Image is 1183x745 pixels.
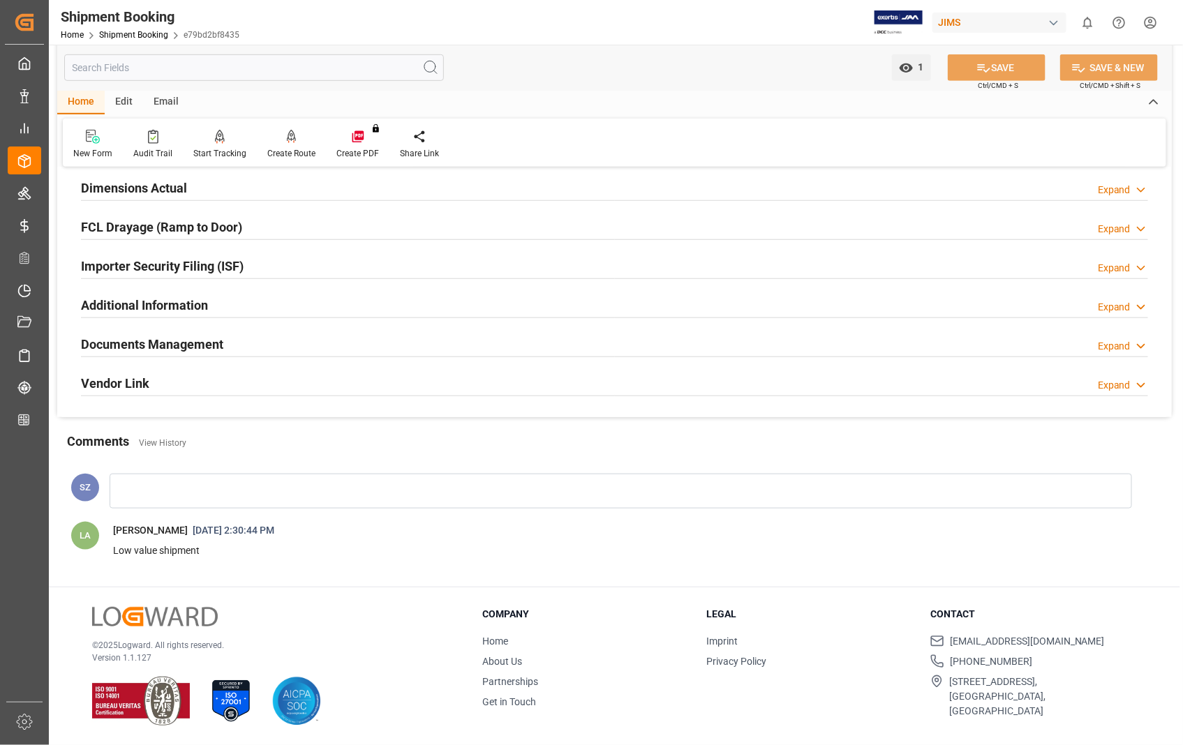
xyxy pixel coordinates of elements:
[99,30,168,40] a: Shipment Booking
[139,438,186,448] a: View History
[400,147,439,160] div: Share Link
[482,676,538,687] a: Partnerships
[81,296,208,315] h2: Additional Information
[978,80,1018,91] span: Ctrl/CMD + S
[706,635,738,647] a: Imprint
[706,656,766,667] a: Privacy Policy
[133,147,172,160] div: Audit Trail
[81,257,244,276] h2: Importer Security Filing (ISF)
[932,13,1066,33] div: JIMS
[105,91,143,114] div: Edit
[92,607,218,627] img: Logward Logo
[92,652,447,664] p: Version 1.1.127
[950,654,1032,669] span: [PHONE_NUMBER]
[81,335,223,354] h2: Documents Management
[482,656,522,667] a: About Us
[1060,54,1158,81] button: SAVE & NEW
[949,675,1137,718] span: [STREET_ADDRESS], [GEOGRAPHIC_DATA], [GEOGRAPHIC_DATA]
[81,218,242,236] h2: FCL Drayage (Ramp to Door)
[272,677,321,725] img: AICPA SOC
[67,432,129,451] h2: Comments
[1080,80,1141,91] span: Ctrl/CMD + Shift + S
[930,607,1137,622] h3: Contact
[892,54,931,81] button: open menu
[64,54,444,81] input: Search Fields
[207,677,255,725] img: ISO 27001 Certification
[143,91,189,114] div: Email
[188,525,279,536] span: [DATE] 2:30:44 PM
[1098,378,1131,393] div: Expand
[61,6,239,27] div: Shipment Booking
[932,9,1072,36] button: JIMS
[193,147,246,160] div: Start Tracking
[92,639,447,652] p: © 2025 Logward. All rights reserved.
[1098,339,1131,354] div: Expand
[113,525,188,536] span: [PERSON_NAME]
[914,61,924,73] span: 1
[1098,183,1131,197] div: Expand
[80,482,91,492] span: SZ
[113,543,1103,559] p: Low value shipment
[948,54,1046,81] button: SAVE
[1072,7,1103,38] button: show 0 new notifications
[81,374,149,393] h2: Vendor Link
[267,147,315,160] div: Create Route
[950,634,1105,649] span: [EMAIL_ADDRESS][DOMAIN_NAME]
[57,91,105,114] div: Home
[81,179,187,197] h2: Dimensions Actual
[61,30,84,40] a: Home
[1103,7,1135,38] button: Help Center
[1098,300,1131,315] div: Expand
[482,696,536,707] a: Get in Touch
[706,607,913,622] h3: Legal
[1098,261,1131,276] div: Expand
[92,677,190,725] img: ISO 9001 & ISO 14001 Certification
[875,10,923,35] img: Exertis%20JAM%20-%20Email%20Logo.jpg_1722504956.jpg
[73,147,112,160] div: New Form
[482,635,508,647] a: Home
[482,607,689,622] h3: Company
[80,530,91,541] span: LA
[1098,222,1131,236] div: Expand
